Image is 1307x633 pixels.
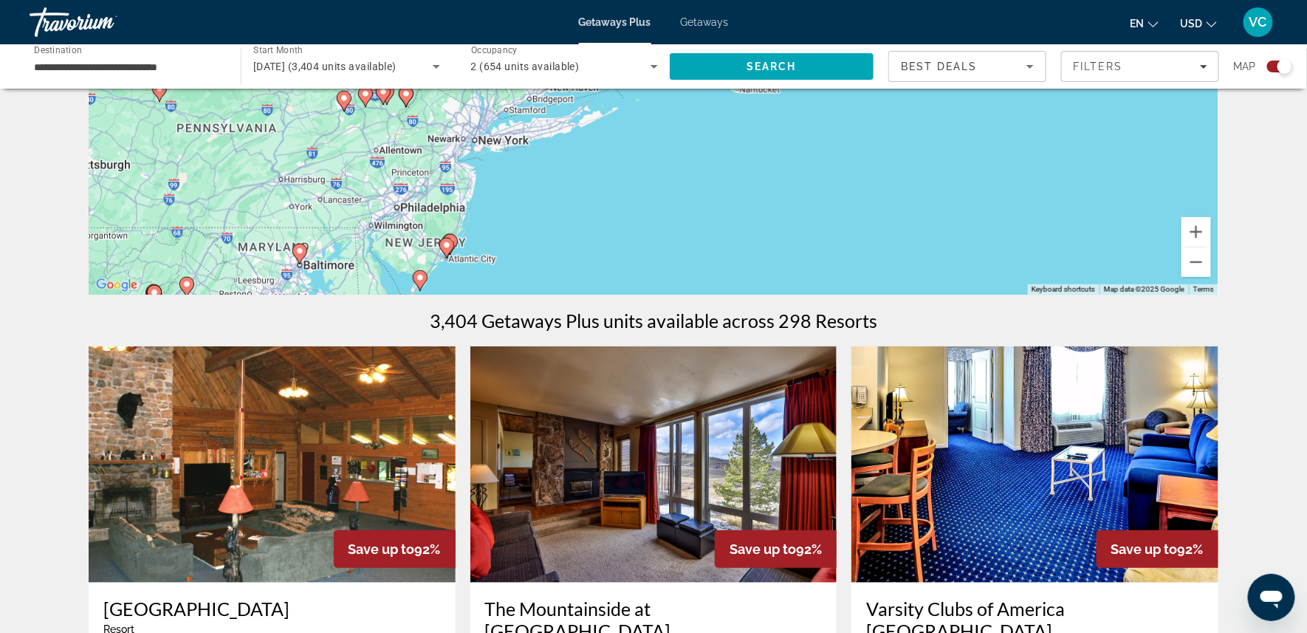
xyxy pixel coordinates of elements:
span: [DATE] (3,404 units available) [253,61,397,72]
span: Map data ©2025 Google [1104,285,1184,293]
span: Start Month [253,46,303,56]
button: Zoom out [1181,247,1211,277]
span: Best Deals [901,61,978,72]
span: VC [1249,15,1267,30]
img: Varsity Clubs of America South Bend [851,346,1218,583]
span: Occupancy [471,46,518,56]
span: Save up to [1111,541,1178,557]
input: Select destination [34,58,222,76]
button: Change language [1131,13,1159,34]
div: 92% [1097,530,1218,568]
a: Getaways [681,16,729,28]
span: Search [747,61,797,72]
span: 2 (654 units available) [471,61,580,72]
span: Map [1234,56,1256,77]
span: USD [1181,18,1203,30]
button: Change currency [1181,13,1217,34]
button: User Menu [1239,7,1277,38]
h1: 3,404 Getaways Plus units available across 298 Resorts [430,309,877,332]
button: Zoom in [1181,217,1211,247]
mat-select: Sort by [901,58,1034,75]
a: Open this area in Google Maps (opens a new window) [92,276,141,295]
a: Getaways Plus [579,16,651,28]
img: Google [92,276,141,295]
a: Terms (opens in new tab) [1193,285,1214,293]
button: Keyboard shortcuts [1032,284,1095,295]
button: Search [670,53,874,80]
button: Filters [1061,51,1219,82]
span: en [1131,18,1145,30]
span: Save up to [349,541,415,557]
img: The Mountainside at SilverCreek [470,346,837,583]
span: Save up to [730,541,796,557]
img: Smoketree Lodge [89,346,456,583]
div: 92% [334,530,456,568]
span: Filters [1073,61,1123,72]
a: [GEOGRAPHIC_DATA] [103,598,441,620]
a: Travorium [30,3,177,41]
div: 92% [715,530,837,568]
iframe: Button to launch messaging window [1248,574,1295,621]
span: Destination [34,45,82,55]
